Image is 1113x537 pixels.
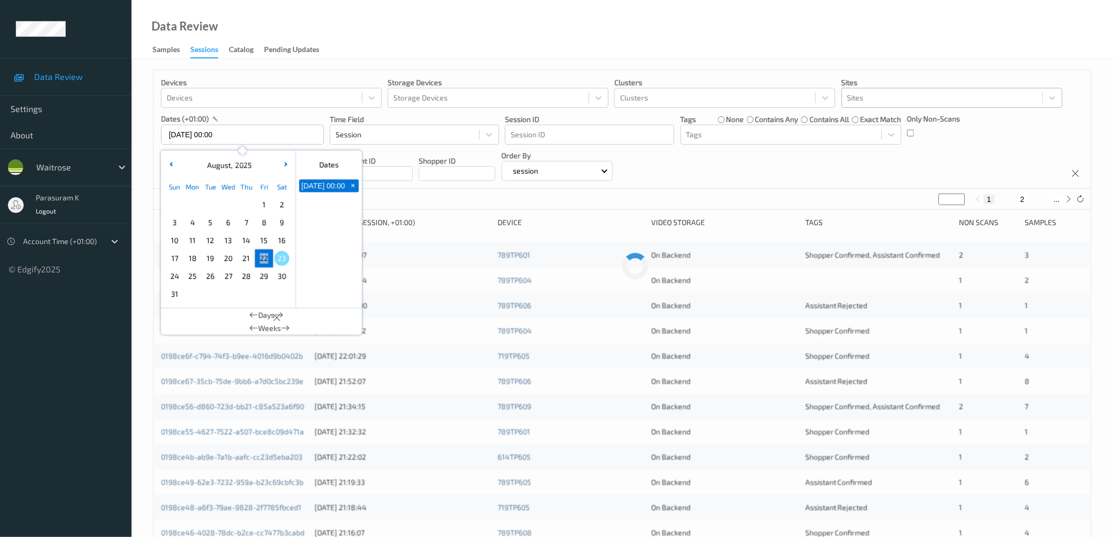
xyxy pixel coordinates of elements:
div: Data Review [151,21,218,32]
span: 8 [1025,377,1030,386]
a: 789TP606 [498,377,531,386]
div: Choose Saturday August 16 of 2025 [273,231,291,249]
div: [DATE] 23:03:07 [315,250,490,260]
span: 8 [257,215,271,230]
p: Assistant ID [336,156,413,166]
a: 789TP608 [498,528,532,537]
span: Shopper Confirmed, Assistant Confirmed [805,402,940,411]
div: [DATE] 21:18:44 [315,502,490,513]
span: 2025 [232,160,252,169]
span: 12 [203,233,218,248]
div: Choose Thursday September 04 of 2025 [237,285,255,303]
div: Tue [201,178,219,196]
span: 11 [185,233,200,248]
div: Choose Wednesday August 20 of 2025 [219,249,237,267]
div: , [205,160,252,170]
div: Choose Friday August 29 of 2025 [255,267,273,285]
a: 719TP605 [498,503,530,512]
div: Catalog [229,44,254,57]
span: 1 [959,478,962,487]
div: [DATE] 22:22:00 [315,300,490,311]
span: 18 [185,251,200,266]
span: 15 [257,233,271,248]
span: 6 [1025,478,1029,487]
span: 2 [275,197,289,212]
div: On Backend [652,250,798,260]
div: Choose Sunday August 24 of 2025 [166,267,184,285]
div: [DATE] 22:34:14 [315,275,490,286]
p: Session ID [505,114,674,125]
p: session [510,166,542,176]
a: 789TP604 [498,276,532,285]
span: 3 [167,215,182,230]
div: On Backend [652,427,798,437]
p: Clusters [614,77,835,88]
span: 7 [1025,402,1029,411]
div: Thu [237,178,255,196]
div: Choose Thursday August 07 of 2025 [237,214,255,231]
div: Choose Wednesday August 13 of 2025 [219,231,237,249]
div: Choose Monday August 11 of 2025 [184,231,201,249]
span: 4 [1025,528,1030,537]
a: 0198ce55-4627-7522-a507-bce8c09d471a [161,427,304,436]
span: 14 [239,233,254,248]
span: 10 [167,233,182,248]
div: Choose Tuesday August 26 of 2025 [201,267,219,285]
div: Video Storage [652,217,798,228]
a: Pending Updates [264,43,330,57]
span: + [348,180,359,191]
span: Days [258,310,275,320]
div: Pending Updates [264,44,319,57]
a: 789TP601 [498,427,530,436]
span: 25 [185,269,200,283]
div: Choose Friday September 05 of 2025 [255,285,273,303]
div: On Backend [652,326,798,336]
span: 7 [239,215,254,230]
p: Only Non-Scans [907,114,960,124]
span: 2 [1025,452,1029,461]
span: 29 [257,269,271,283]
button: 2 [1017,195,1028,204]
span: 13 [221,233,236,248]
span: 1 [959,326,962,335]
span: 20 [221,251,236,266]
a: Catalog [229,43,264,57]
span: 1 [1025,427,1028,436]
span: 16 [275,233,289,248]
div: [DATE] 21:22:02 [315,452,490,462]
span: Assistant Rejected [805,503,868,512]
a: Samples [153,43,190,57]
div: Tags [805,217,952,228]
span: 1 [959,377,962,386]
span: Assistant Rejected [805,301,868,310]
span: 1 [959,351,962,360]
div: Choose Thursday August 21 of 2025 [237,249,255,267]
a: 789TP606 [498,301,531,310]
div: Choose Tuesday August 12 of 2025 [201,231,219,249]
div: Choose Sunday July 27 of 2025 [166,196,184,214]
a: 0198ce6f-c794-74f3-b9ee-4016d9b0402b [161,351,303,360]
div: On Backend [652,275,798,286]
label: contains any [755,114,798,125]
div: Samples [153,44,180,57]
div: Samples [1025,217,1084,228]
span: 1 [959,427,962,436]
span: 1 [1025,301,1028,310]
div: Choose Tuesday July 29 of 2025 [201,196,219,214]
div: Dates [296,155,362,175]
div: Choose Friday August 08 of 2025 [255,214,273,231]
a: 789TP601 [498,250,530,259]
div: On Backend [652,351,798,361]
div: [DATE] 21:52:07 [315,376,490,387]
span: 1 [959,301,962,310]
span: Weeks [258,323,281,333]
span: 21 [239,251,254,266]
div: [DATE] 21:19:33 [315,477,490,488]
span: 26 [203,269,218,283]
div: Choose Saturday September 06 of 2025 [273,285,291,303]
div: Choose Tuesday August 05 of 2025 [201,214,219,231]
div: Choose Friday August 22 of 2025 [255,249,273,267]
div: Choose Tuesday September 02 of 2025 [201,285,219,303]
span: 1 [1025,326,1028,335]
div: Choose Monday August 04 of 2025 [184,214,201,231]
